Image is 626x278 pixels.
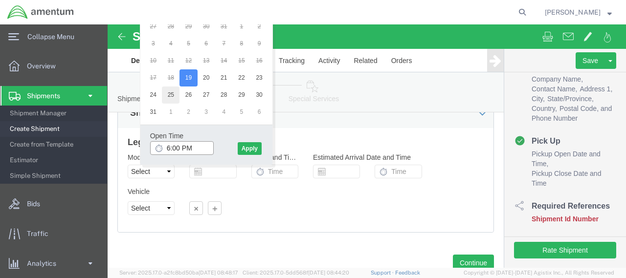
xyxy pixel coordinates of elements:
span: Traffic [27,224,55,243]
span: Client: 2025.17.0-5dd568f [243,270,349,276]
button: [PERSON_NAME] [544,6,612,18]
a: Support [371,270,395,276]
img: logo [7,5,74,20]
a: Bids [0,194,107,214]
span: Simple Shipment [10,166,100,186]
a: Traffic [0,224,107,243]
span: Shipment Manager [10,104,100,123]
span: Analytics [27,254,63,273]
a: Analytics [0,254,107,273]
a: Shipments [0,86,107,106]
span: Estimator [10,150,100,170]
iframe: FS Legacy Container [108,24,626,268]
span: Create Shipment [10,119,100,139]
a: Overview [0,56,107,76]
span: Create from Template [10,135,100,154]
span: Shipments [27,86,67,106]
span: [DATE] 08:48:17 [199,270,238,276]
span: [DATE] 08:44:20 [308,270,349,276]
span: Michael Jones [545,7,601,18]
a: Feedback [395,270,420,276]
span: Server: 2025.17.0-a2fc8bd50ba [119,270,238,276]
span: Bids [27,194,47,214]
span: Collapse Menu [27,27,81,46]
span: Copyright © [DATE]-[DATE] Agistix Inc., All Rights Reserved [464,269,614,277]
span: Overview [27,56,63,76]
